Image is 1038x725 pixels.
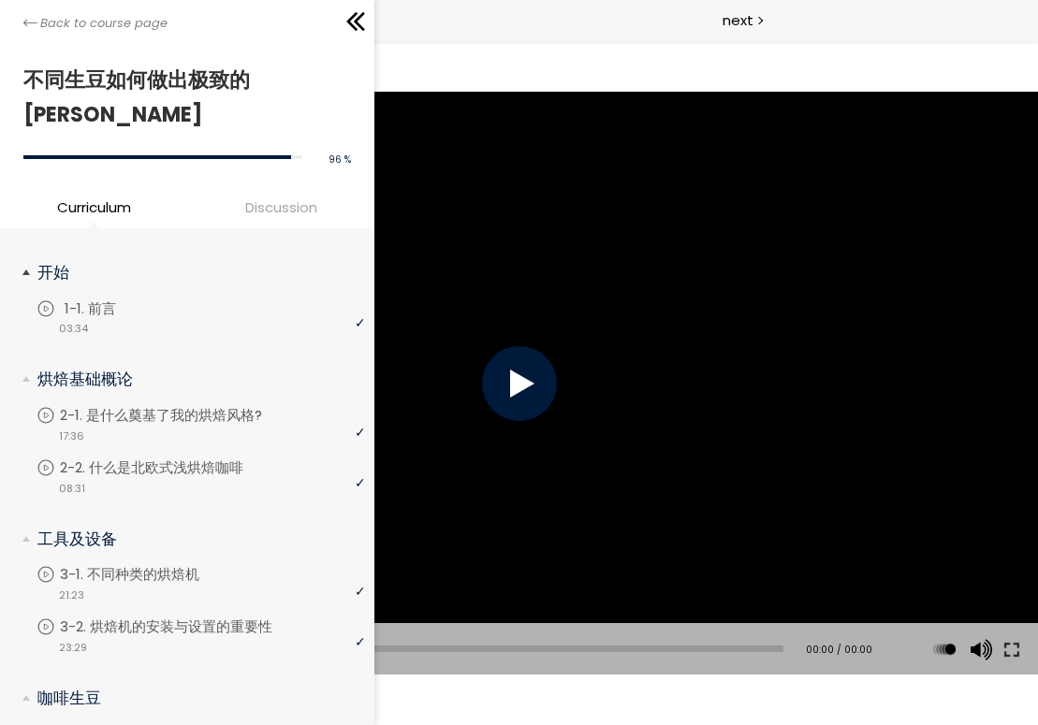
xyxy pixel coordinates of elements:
[60,405,300,426] p: 2-1. 是什么奠基了我的烘焙风格?
[23,14,168,33] a: Back to course page
[964,582,992,634] button: Volume
[37,368,351,391] p: 烘焙基础概论
[57,196,131,218] span: Curriculum
[59,587,84,603] span: 21:23
[800,602,872,616] div: 00:00 / 00:00
[59,428,84,444] span: 17:36
[60,616,310,637] p: 3-2. 烘焙机的安装与设置的重要性
[37,261,351,284] p: 开始
[60,457,281,478] p: 2-2. 什么是北欧式浅烘焙咖啡
[59,321,88,337] span: 03:34
[59,481,85,497] span: 08:31
[37,528,351,551] p: 工具及设备
[192,196,370,218] span: Discussion
[60,564,237,585] p: 3-1. 不同种类的烘焙机
[928,582,961,634] div: Change playback rate
[65,298,154,319] p: 1-1. 前言
[59,640,87,656] span: 23:29
[23,63,342,133] h1: 不同生豆如何做出极致的[PERSON_NAME]
[723,9,753,31] span: next
[40,14,168,33] span: Back to course page
[37,687,351,710] p: 咖啡生豆
[329,152,351,167] span: 96 %
[930,582,958,634] button: Play back rate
